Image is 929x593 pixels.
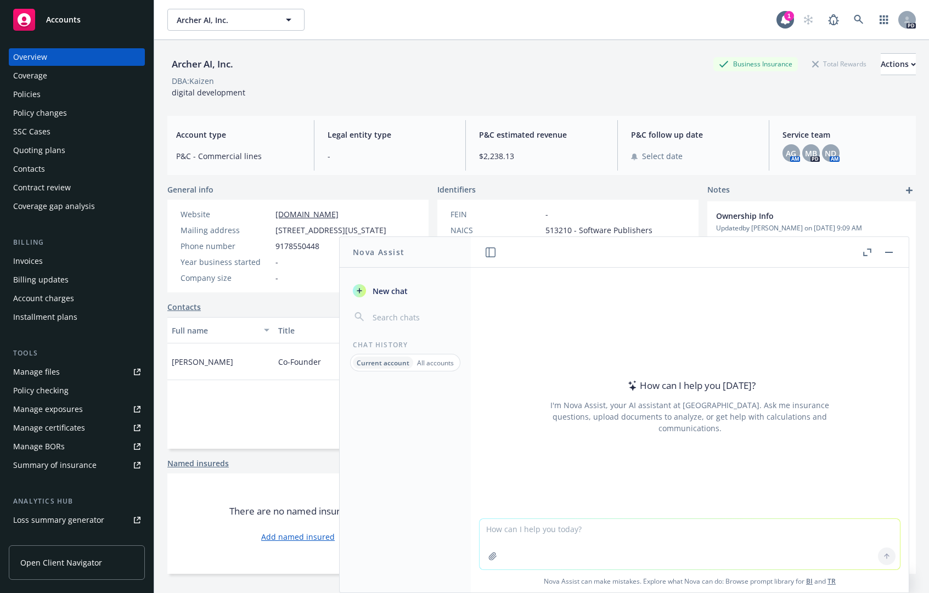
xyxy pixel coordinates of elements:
[328,129,452,140] span: Legal entity type
[13,142,65,159] div: Quoting plans
[13,382,69,399] div: Policy checking
[9,290,145,307] a: Account charges
[716,210,879,222] span: Ownership Info
[475,570,904,592] span: Nova Assist can make mistakes. Explore what Nova can do: Browse prompt library for and
[176,150,301,162] span: P&C - Commercial lines
[881,53,916,75] button: Actions
[807,57,872,71] div: Total Rewards
[437,184,476,195] span: Identifiers
[172,356,233,368] span: [PERSON_NAME]
[707,201,916,299] div: Ownership InfoUpdatedby [PERSON_NAME] on [DATE] 9:09 AMOfficers: Stock Ownership % [PERSON_NAME] ...
[13,400,83,418] div: Manage exposures
[9,308,145,326] a: Installment plans
[642,150,683,162] span: Select date
[786,148,796,159] span: AG
[348,281,462,301] button: New chat
[172,87,245,98] span: digital development
[825,148,836,159] span: ND
[167,301,201,313] a: Contacts
[13,511,104,529] div: Loss summary generator
[451,208,541,220] div: FEIN
[536,399,844,434] div: I'm Nova Assist, your AI assistant at [GEOGRAPHIC_DATA]. Ask me insurance questions, upload docum...
[545,224,652,236] span: 513210 - Software Publishers
[9,48,145,66] a: Overview
[167,9,305,31] button: Archer AI, Inc.
[9,4,145,35] a: Accounts
[784,11,794,21] div: 1
[13,179,71,196] div: Contract review
[805,148,817,159] span: MB
[46,15,81,24] span: Accounts
[9,123,145,140] a: SSC Cases
[479,129,604,140] span: P&C estimated revenue
[261,531,335,543] a: Add named insured
[479,150,604,162] span: $2,238.13
[370,309,458,325] input: Search chats
[181,240,271,252] div: Phone number
[9,419,145,437] a: Manage certificates
[370,285,408,297] span: New chat
[9,67,145,84] a: Coverage
[848,9,870,31] a: Search
[9,348,145,359] div: Tools
[176,129,301,140] span: Account type
[13,456,97,474] div: Summary of insurance
[13,290,74,307] div: Account charges
[9,456,145,474] a: Summary of insurance
[172,325,257,336] div: Full name
[177,14,272,26] span: Archer AI, Inc.
[181,224,271,236] div: Mailing address
[278,356,321,368] span: Co-Founder
[9,86,145,103] a: Policies
[13,48,47,66] div: Overview
[827,577,836,586] a: TR
[9,363,145,381] a: Manage files
[13,123,50,140] div: SSC Cases
[353,246,404,258] h1: Nova Assist
[340,340,471,349] div: Chat History
[275,209,339,219] a: [DOMAIN_NAME]
[713,57,798,71] div: Business Insurance
[20,557,102,568] span: Open Client Navigator
[13,271,69,289] div: Billing updates
[9,197,145,215] a: Coverage gap analysis
[9,382,145,399] a: Policy checking
[274,317,380,343] button: Title
[9,142,145,159] a: Quoting plans
[13,67,47,84] div: Coverage
[167,458,229,469] a: Named insureds
[451,224,541,236] div: NAICS
[229,505,367,518] span: There are no named insured yet
[275,224,386,236] span: [STREET_ADDRESS][US_STATE]
[707,184,730,197] span: Notes
[9,104,145,122] a: Policy changes
[13,438,65,455] div: Manage BORs
[881,54,916,75] div: Actions
[9,160,145,178] a: Contacts
[172,75,214,87] div: DBA: Kaizen
[167,184,213,195] span: General info
[275,272,278,284] span: -
[181,256,271,268] div: Year business started
[806,577,813,586] a: BI
[13,160,45,178] div: Contacts
[278,325,364,336] div: Title
[9,400,145,418] a: Manage exposures
[181,272,271,284] div: Company size
[167,57,238,71] div: Archer AI, Inc.
[782,129,907,140] span: Service team
[13,252,43,270] div: Invoices
[275,256,278,268] span: -
[631,129,756,140] span: P&C follow up date
[797,9,819,31] a: Start snowing
[9,511,145,529] a: Loss summary generator
[9,252,145,270] a: Invoices
[9,271,145,289] a: Billing updates
[357,358,409,368] p: Current account
[328,150,452,162] span: -
[417,358,454,368] p: All accounts
[13,363,60,381] div: Manage files
[9,237,145,248] div: Billing
[13,308,77,326] div: Installment plans
[624,379,756,393] div: How can I help you [DATE]?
